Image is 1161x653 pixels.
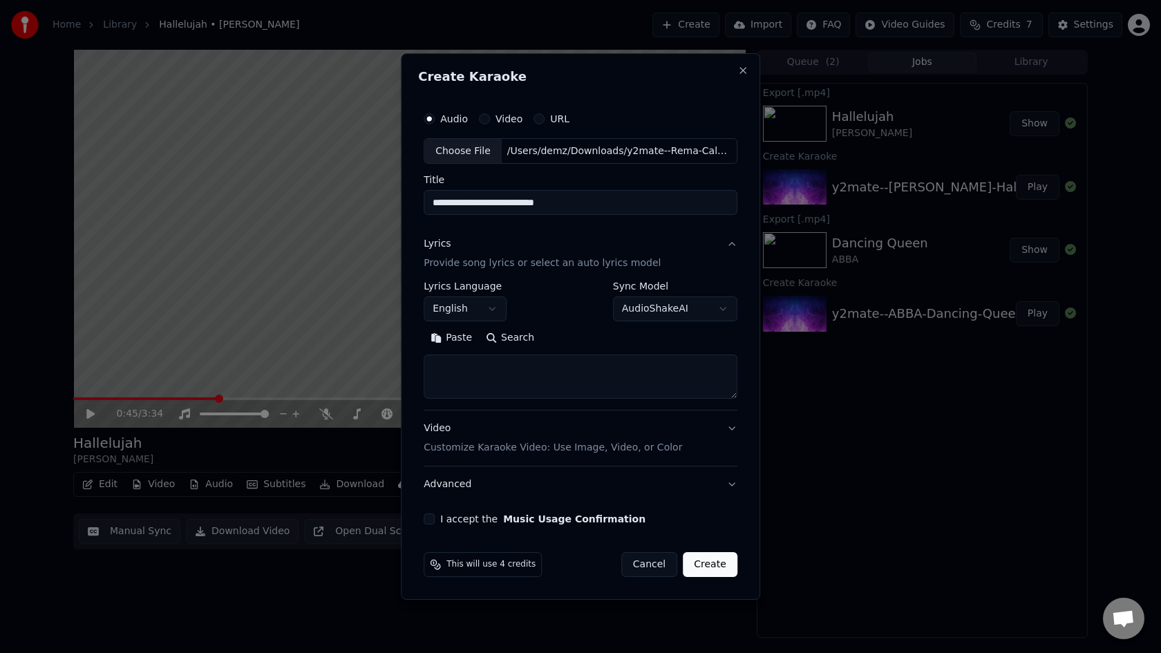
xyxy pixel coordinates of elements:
button: Search [479,328,541,350]
button: VideoCustomize Karaoke Video: Use Image, Video, or Color [424,411,737,466]
div: Lyrics [424,238,451,252]
span: This will use 4 credits [446,559,536,570]
label: Video [495,114,522,124]
button: Cancel [621,552,677,577]
p: Customize Karaoke Video: Use Image, Video, or Color [424,441,682,455]
button: Advanced [424,466,737,502]
p: Provide song lyrics or select an auto lyrics model [424,257,661,271]
label: Lyrics Language [424,282,507,292]
button: LyricsProvide song lyrics or select an auto lyrics model [424,227,737,282]
h2: Create Karaoke [418,70,743,83]
div: Video [424,422,682,455]
button: I accept the [503,514,645,524]
label: Audio [440,114,468,124]
label: Sync Model [613,282,737,292]
div: /Users/demz/Downloads/y2mate--Rema-Calm-Down-Lyrics.mp3 [502,144,737,158]
label: Title [424,176,737,185]
label: URL [550,114,569,124]
div: Choose File [424,139,502,164]
button: Paste [424,328,479,350]
button: Create [683,552,737,577]
label: I accept the [440,514,645,524]
div: LyricsProvide song lyrics or select an auto lyrics model [424,282,737,410]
